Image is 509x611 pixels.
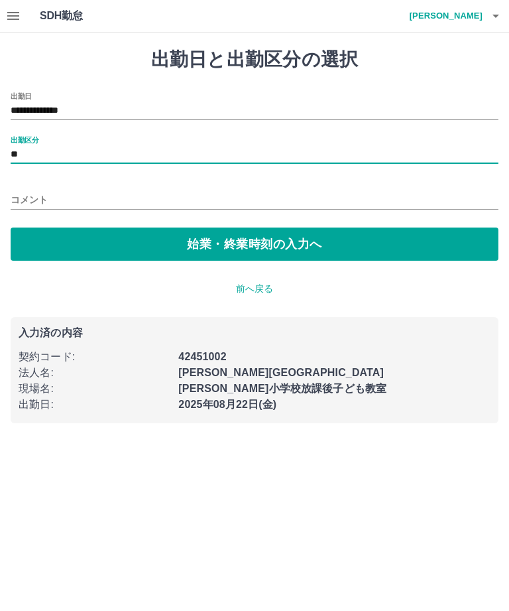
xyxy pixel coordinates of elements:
label: 出勤日 [11,91,32,101]
h1: 出勤日と出勤区分の選択 [11,48,498,71]
p: 法人名 : [19,365,170,381]
p: 前へ戻る [11,282,498,296]
button: 始業・終業時刻の入力へ [11,228,498,261]
p: 契約コード : [19,349,170,365]
b: [PERSON_NAME]小学校放課後子ども教室 [178,383,386,394]
b: 2025年08月22日(金) [178,399,276,410]
p: 現場名 : [19,381,170,397]
p: 出勤日 : [19,397,170,413]
p: 入力済の内容 [19,328,490,338]
label: 出勤区分 [11,135,38,145]
b: [PERSON_NAME][GEOGRAPHIC_DATA] [178,367,384,378]
b: 42451002 [178,351,226,362]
